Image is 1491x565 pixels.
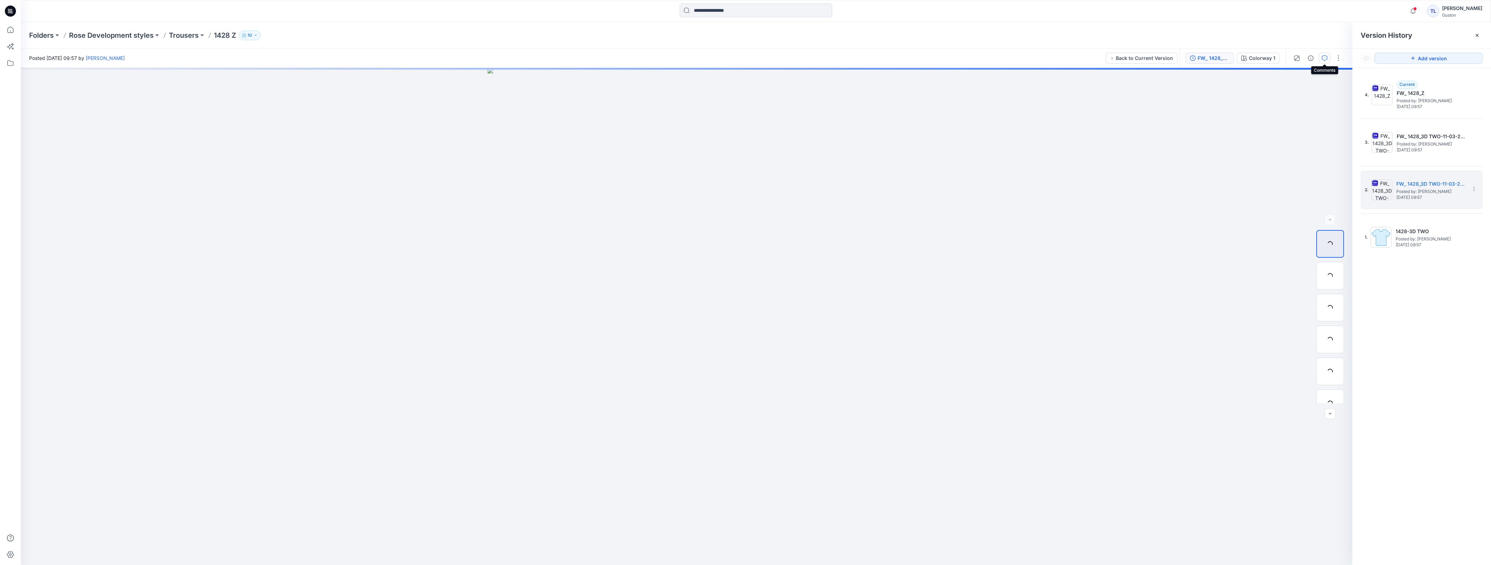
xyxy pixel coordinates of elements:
[1372,85,1393,105] img: FW_ 1428_Z
[1371,227,1391,248] img: 1428-3D TWO
[1365,187,1369,193] span: 2.
[1372,132,1393,153] img: FW_ 1428_3D TWO-11-03-2025
[1397,97,1466,104] span: Posted by: Tharindu Lakmal Perera
[1396,195,1466,200] span: [DATE] 09:57
[1186,53,1234,64] button: FW_ 1428_3D TWO-11-03-2025
[29,54,125,62] span: Posted [DATE] 09:57 by
[1442,12,1482,18] div: Guston
[1237,53,1280,64] button: Colorway 1
[1397,148,1466,152] span: [DATE] 09:57
[1106,53,1178,64] button: Back to Current Version
[239,30,261,40] button: 10
[1474,33,1480,38] button: Close
[1396,242,1465,247] span: [DATE] 09:57
[1249,54,1275,62] div: Colorway 1
[248,32,252,39] p: 10
[169,30,199,40] a: Trousers
[214,30,236,40] p: 1428 Z
[1427,5,1439,17] div: TL
[1397,104,1466,109] span: [DATE] 09:57
[1198,54,1230,62] div: FW_ 1428_3D TWO-11-03-2025
[1397,132,1466,141] h5: FW_ 1428_3D TWO-11-03-2025
[86,55,125,61] a: [PERSON_NAME]
[1399,82,1415,87] span: Current
[1305,53,1316,64] button: Details
[1361,31,1412,39] span: Version History
[69,30,154,40] a: Rose Development styles
[1374,53,1483,64] button: Add version
[1365,234,1368,240] span: 1.
[1396,180,1466,188] h5: FW_ 1428_3D TWO-11-03-2025
[488,68,886,565] img: eyJhbGciOiJIUzI1NiIsImtpZCI6IjAiLCJzbHQiOiJzZXMiLCJ0eXAiOiJKV1QifQ.eyJkYXRhIjp7InR5cGUiOiJzdG9yYW...
[1371,179,1392,200] img: FW_ 1428_3D TWO-11-03-2025
[1361,53,1372,64] button: Show Hidden Versions
[1396,227,1465,236] h5: 1428-3D TWO
[29,30,54,40] a: Folders
[1397,89,1466,97] h5: FW_ 1428_Z
[1442,4,1482,12] div: [PERSON_NAME]
[1365,92,1369,98] span: 4.
[1365,139,1369,145] span: 3.
[1397,141,1466,148] span: Posted by: Tharindu Lakmal Perera
[1396,188,1466,195] span: Posted by: Tharindu Lakmal Perera
[1396,236,1465,242] span: Posted by: Tharindu Lakmal Perera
